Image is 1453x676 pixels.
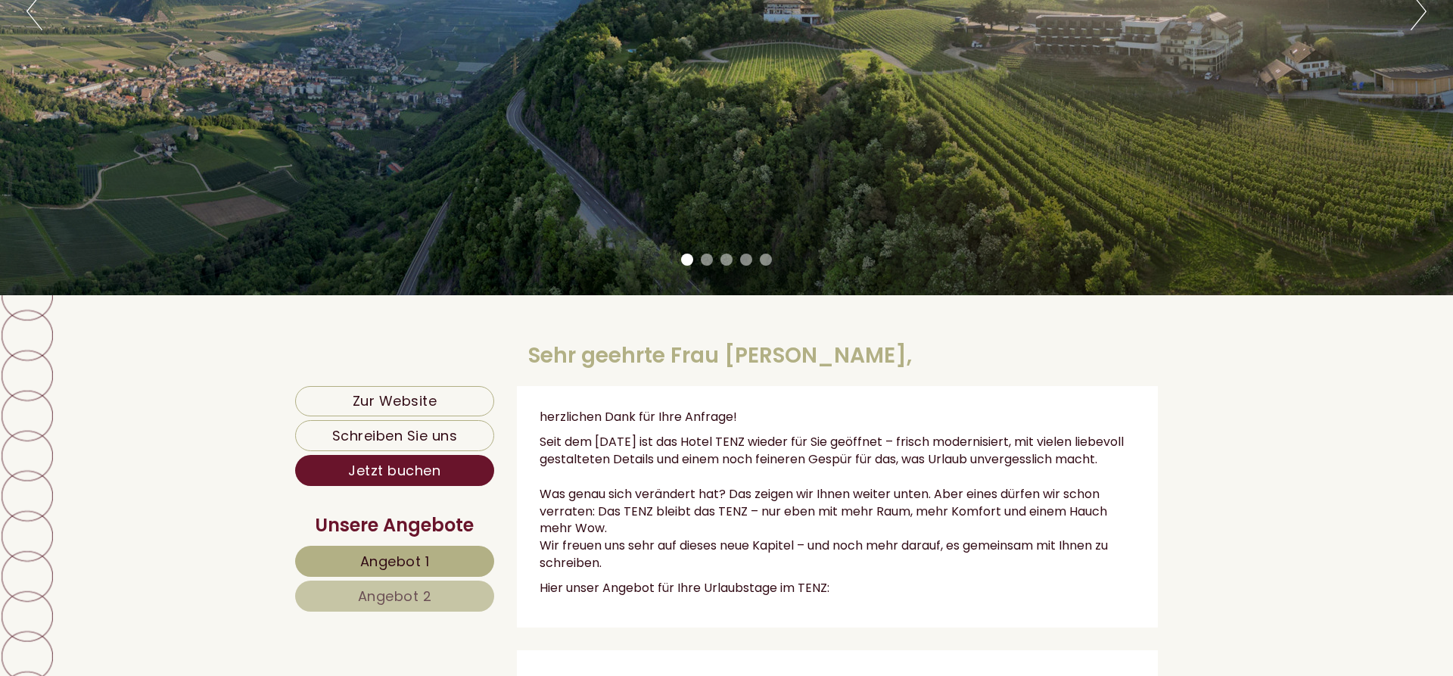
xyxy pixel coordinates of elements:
h1: Sehr geehrte Frau [PERSON_NAME], [528,344,912,368]
div: Mittwoch [255,11,341,36]
p: Hier unser Angebot für Ihre Urlaubstage im TENZ: [540,580,1136,597]
a: Schreiben Sie uns [295,420,494,451]
div: Guten Tag, wie können wir Ihnen helfen? [11,44,270,90]
p: Seit dem [DATE] ist das Hotel TENZ wieder für Sie geöffnet – frisch modernisiert, mit vielen lieb... [540,434,1136,572]
a: Jetzt buchen [295,455,494,486]
div: Hotel Tenz [23,47,263,59]
span: Angebot 2 [358,587,432,606]
div: Unsere Angebote [295,512,494,538]
small: 15:52 [23,76,263,87]
span: Angebot 1 [360,552,430,571]
p: herzlichen Dank für Ihre Anfrage! [540,409,1136,426]
a: Zur Website [295,386,494,416]
button: Senden [496,394,596,425]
